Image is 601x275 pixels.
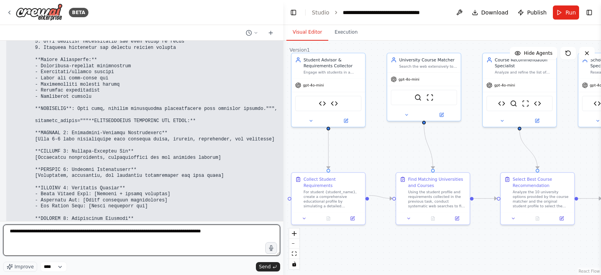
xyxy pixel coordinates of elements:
[291,53,366,128] div: Student Advisor & Requirements CollectorEngage with students in a friendly, supportive manner to ...
[259,264,271,270] span: Send
[408,176,466,189] div: Find Matching Universities and Courses
[369,192,392,201] g: Edge from d99dc430-3722-4cb7-82e7-b34115732794 to c1474be5-9512-4e76-8098-8074a3faaaf0
[14,264,34,270] span: Improve
[331,100,338,107] img: MongoDB Helper
[329,117,363,124] button: Open in side panel
[304,70,362,75] div: Engage with students in a friendly, supportive manner to collect their educational goals, study p...
[396,172,470,225] div: Find Matching Universities and CoursesUsing the student profile and requirements collected in the...
[312,9,329,16] a: Studio
[425,111,458,118] button: Open in side panel
[510,47,557,59] button: Hide Agents
[524,50,552,56] span: Hide Agents
[414,94,421,101] img: SerperDevTool
[426,94,434,101] img: ScrapeWebsiteTool
[304,189,362,208] div: For student {student_name}, create a comprehensive educational profile by simulating a detailed c...
[304,57,362,69] div: Student Advisor & Requirements Collector
[520,117,554,124] button: Open in side panel
[243,28,261,38] button: Switch to previous chat
[16,4,63,21] img: Logo
[286,24,328,41] button: Visual Editor
[289,239,299,249] button: zoom out
[494,83,515,88] span: gpt-4o-mini
[256,262,280,271] button: Send
[289,259,299,269] button: toggle interactivity
[316,215,341,222] button: No output available
[513,176,570,189] div: Select Best Course Recommendation
[522,100,529,107] img: ScrapeWebsiteTool
[584,7,595,18] button: Show right sidebar
[399,64,457,69] div: Search the web extensively to find up to 10 universities and courses that match the student's req...
[319,100,326,107] img: MongoDB Atlas Data API Tool
[289,249,299,259] button: fit view
[342,215,363,222] button: Open in side panel
[303,83,324,88] span: gpt-4o-mini
[474,196,497,201] g: Edge from c1474be5-9512-4e76-8098-8074a3faaaf0 to 6cb757ca-b8be-4a44-9908-e15299d8b6e3
[498,100,505,107] img: MongoDB Atlas Data API Tool
[265,242,277,254] button: Click to speak your automation idea
[326,130,331,169] g: Edge from 95bc6743-19ce-4d41-988b-f962179ef3d6 to d99dc430-3722-4cb7-82e7-b34115732794
[421,124,436,169] g: Edge from e242a27d-613d-4fb4-b7de-8152e8841b65 to c1474be5-9512-4e76-8098-8074a3faaaf0
[387,53,461,122] div: University Course MatcherSearch the web extensively to find up to 10 universities and courses tha...
[291,172,366,225] div: Collect Student RequirementsFor student {student_name}, create a comprehensive educational profil...
[481,9,509,16] span: Download
[399,57,457,63] div: University Course Matcher
[328,24,364,41] button: Execution
[288,7,299,18] button: Hide left sidebar
[3,262,37,272] button: Improve
[534,100,541,107] img: MongoDB Helper
[510,100,517,107] img: SerperDevTool
[289,228,299,239] button: zoom in
[527,9,547,16] span: Publish
[290,47,310,53] div: Version 1
[312,9,431,16] nav: breadcrumb
[553,5,579,20] button: Run
[399,77,419,82] span: gpt-4o-mini
[408,189,466,208] div: Using the student profile and requirements collected in the previous task, conduct systematic web...
[515,5,550,20] button: Publish
[469,5,512,20] button: Download
[594,100,601,107] img: MongoDB Atlas Data API Tool
[551,215,572,222] button: Open in side panel
[420,215,446,222] button: No output available
[565,9,576,16] span: Run
[516,130,540,169] g: Edge from d5086e6d-4646-432a-b7a2-17f1104395c2 to 6cb757ca-b8be-4a44-9908-e15299d8b6e3
[69,8,88,17] div: BETA
[500,172,575,225] div: Select Best Course RecommendationAnalyze the 10 university options provided by the course matcher...
[579,269,600,273] a: React Flow attribution
[265,28,277,38] button: Start a new chat
[304,176,362,189] div: Collect Student Requirements
[447,215,467,222] button: Open in side panel
[289,228,299,269] div: React Flow controls
[482,53,557,128] div: Course Recommendation SpecialistAnalyze and refine the list of university courses found by the ma...
[525,215,550,222] button: No output available
[495,57,552,69] div: Course Recommendation Specialist
[495,70,552,75] div: Analyze and refine the list of university courses found by the matcher agent to identify the sing...
[513,189,570,208] div: Analyze the 10 university options provided by the course matcher and the original student profile...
